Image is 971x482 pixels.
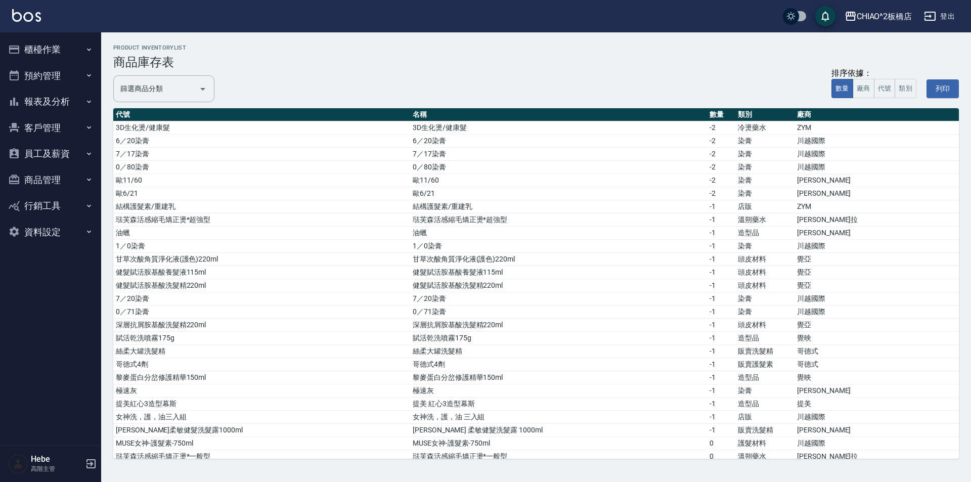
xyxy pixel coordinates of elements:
[795,358,959,371] td: 哥德式
[735,411,795,424] td: 店販
[707,148,735,161] td: -2
[795,174,959,187] td: [PERSON_NAME]
[118,80,195,98] input: 分類名稱
[707,121,735,135] td: -2
[113,450,410,463] td: 琺芙森活感縮毛矯正燙*一般型
[815,6,835,26] button: save
[4,36,97,63] button: 櫃檯作業
[707,213,735,227] td: -1
[4,115,97,141] button: 客戶管理
[795,121,959,135] td: ZYM
[113,121,410,135] td: 3D生化燙/健康髮
[113,174,410,187] td: 歐11/60
[735,200,795,213] td: 店販
[795,371,959,384] td: 覺映
[735,187,795,200] td: 染膏
[707,266,735,279] td: -1
[410,398,707,411] td: 提美 紅心3造型幕斯
[113,213,410,227] td: 琺芙森活感縮毛矯正燙*超強型
[795,279,959,292] td: 覺亞
[707,345,735,358] td: -1
[410,292,707,305] td: 7／20染膏
[410,161,707,174] td: 0／80染膏
[113,424,410,437] td: [PERSON_NAME]柔敏健髮洗髮露1000ml
[410,187,707,200] td: 歐6/21
[410,305,707,319] td: 0／71染膏
[707,450,735,463] td: 0
[4,167,97,193] button: 商品管理
[12,9,41,22] img: Logo
[707,253,735,266] td: -1
[735,358,795,371] td: 販賣護髮素
[410,200,707,213] td: 結構護髮素/重建乳
[735,384,795,398] td: 染膏
[707,108,735,121] th: 數量
[4,63,97,89] button: 預約管理
[735,227,795,240] td: 造型品
[707,332,735,345] td: -1
[410,384,707,398] td: 極速灰
[707,292,735,305] td: -1
[113,108,410,121] th: 代號
[410,371,707,384] td: 黎麥蛋白分岔修護精華150ml
[31,454,82,464] h5: Hebe
[795,332,959,345] td: 覺映
[707,424,735,437] td: -1
[841,6,916,27] button: CHIAO^2板橋店
[113,358,410,371] td: 哥德式4劑
[410,240,707,253] td: 1／0染膏
[735,213,795,227] td: 溫朔藥水
[795,213,959,227] td: [PERSON_NAME]拉
[735,253,795,266] td: 頭皮材料
[113,305,410,319] td: 0／71染膏
[707,174,735,187] td: -2
[707,319,735,332] td: -1
[410,148,707,161] td: 7／17染膏
[410,279,707,292] td: 健髮賦活胺基酸洗髮精220ml
[31,464,82,473] p: 高階主管
[113,45,959,51] h2: product inventoryList
[895,79,916,99] button: 類別
[795,135,959,148] td: 川越國際
[795,240,959,253] td: 川越國際
[707,161,735,174] td: -2
[113,253,410,266] td: 甘草次酸角質淨化液(護色)220ml
[735,398,795,411] td: 造型品
[920,7,959,26] button: 登出
[926,79,959,98] button: 列印
[113,437,410,450] td: MUSE女神-護髮素-750ml
[707,411,735,424] td: -1
[707,135,735,148] td: -2
[735,424,795,437] td: 販賣洗髮精
[735,292,795,305] td: 染膏
[113,148,410,161] td: 7／17染膏
[795,108,959,121] th: 廠商
[795,227,959,240] td: [PERSON_NAME]
[831,79,853,99] button: 數量
[874,79,896,99] button: 代號
[410,332,707,345] td: 賦活乾洗噴霧175g
[113,161,410,174] td: 0／80染膏
[410,358,707,371] td: 哥德式4劑
[795,450,959,463] td: [PERSON_NAME]拉
[4,141,97,167] button: 員工及薪資
[113,279,410,292] td: 健髮賦活胺基酸洗髮精220ml
[410,450,707,463] td: 琺芙森活感縮毛矯正燙*一般型
[410,424,707,437] td: [PERSON_NAME] 柔敏健髮洗髮露 1000ml
[795,398,959,411] td: 提美
[410,437,707,450] td: MUSE女神-護髮素-750ml
[707,384,735,398] td: -1
[735,121,795,135] td: 冷燙藥水
[410,213,707,227] td: 琺芙森活感縮毛矯正燙*超強型
[735,108,795,121] th: 類別
[735,371,795,384] td: 造型品
[795,200,959,213] td: ZYM
[831,68,916,79] div: 排序依據：
[857,10,912,23] div: CHIAO^2板橋店
[707,187,735,200] td: -2
[410,411,707,424] td: 女神洗，護，油 三入組
[735,319,795,332] td: 頭皮材料
[735,161,795,174] td: 染膏
[113,398,410,411] td: 提美紅心3造型幕斯
[707,358,735,371] td: -1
